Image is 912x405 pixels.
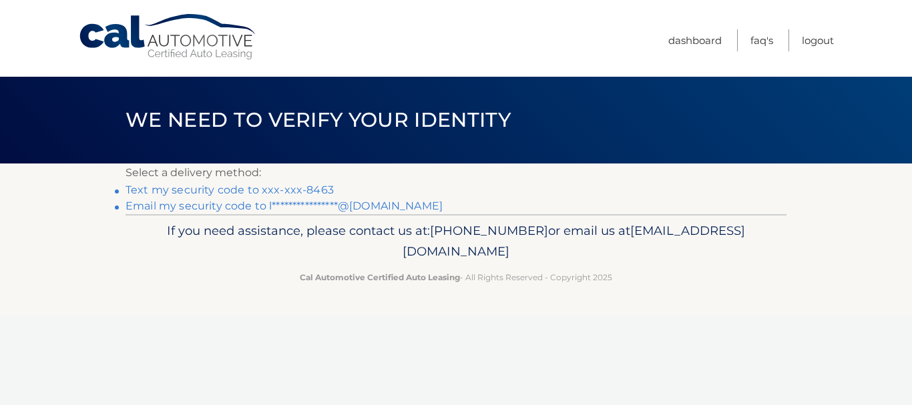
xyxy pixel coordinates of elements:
span: We need to verify your identity [126,107,511,132]
a: Dashboard [668,29,722,51]
p: - All Rights Reserved - Copyright 2025 [134,270,778,284]
a: FAQ's [750,29,773,51]
p: Select a delivery method: [126,163,786,182]
span: [PHONE_NUMBER] [430,223,548,238]
p: If you need assistance, please contact us at: or email us at [134,220,778,263]
a: Cal Automotive [78,13,258,61]
strong: Cal Automotive Certified Auto Leasing [300,272,460,282]
a: Logout [802,29,834,51]
a: Text my security code to xxx-xxx-8463 [126,183,334,196]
